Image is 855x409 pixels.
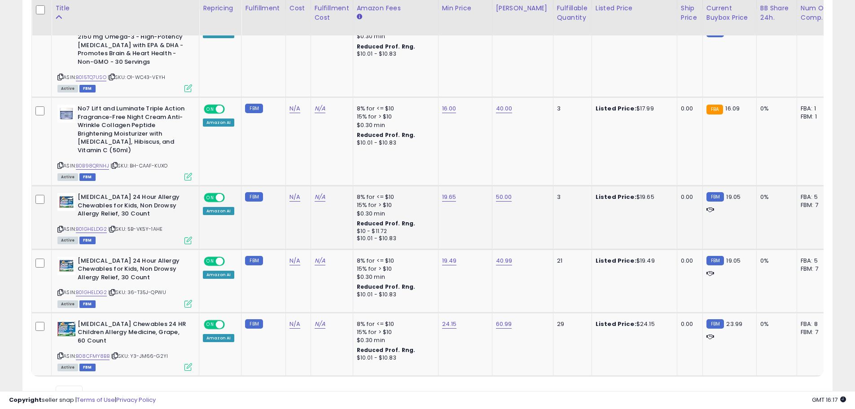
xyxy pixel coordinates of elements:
[801,328,830,336] div: FBM: 7
[57,85,78,92] span: All listings currently available for purchase on Amazon
[681,105,696,113] div: 0.00
[245,104,263,113] small: FBM
[289,104,300,113] a: N/A
[496,320,512,329] a: 60.99
[357,210,431,218] div: $0.30 min
[315,104,325,113] a: N/A
[78,257,187,284] b: [MEDICAL_DATA] 24 Hour Allergy Chewables for Kids, Non Drowsy Allergy Relief, 30 Count
[357,283,416,290] b: Reduced Prof. Rng.
[706,105,723,114] small: FBA
[357,121,431,129] div: $0.30 min
[357,220,416,227] b: Reduced Prof. Rng.
[357,228,431,235] div: $10 - $11.72
[203,4,237,13] div: Repricing
[801,113,830,121] div: FBM: 1
[224,194,238,202] span: OFF
[801,105,830,113] div: FBA: 1
[116,396,156,404] a: Privacy Policy
[203,334,234,342] div: Amazon AI
[108,289,166,296] span: | SKU: 36-T35J-QPWU
[357,354,431,362] div: $10.01 - $10.83
[681,257,696,265] div: 0.00
[706,256,724,265] small: FBM
[224,257,238,265] span: OFF
[357,139,431,147] div: $10.01 - $10.83
[357,235,431,242] div: $10.01 - $10.83
[442,320,457,329] a: 24.15
[9,396,156,405] div: seller snap | |
[76,74,106,81] a: B015TQ7USO
[496,256,513,265] a: 40.99
[79,85,96,92] span: FBM
[726,320,742,328] span: 23.99
[57,257,75,275] img: 51CsPuFdz4L._SL40_.jpg
[726,256,741,265] span: 19.05
[357,291,431,299] div: $10.01 - $10.83
[357,320,431,328] div: 8% for <= $10
[442,193,456,202] a: 19.65
[596,257,670,265] div: $19.49
[57,193,192,243] div: ASIN:
[760,320,790,328] div: 0%
[557,320,585,328] div: 29
[57,320,75,338] img: 51XNMIBlEvL._SL40_.jpg
[245,4,281,13] div: Fulfillment
[726,193,741,201] span: 19.05
[357,32,431,40] div: $0.30 min
[596,256,636,265] b: Listed Price:
[357,113,431,121] div: 15% for > $10
[110,162,167,169] span: | SKU: BH-CAAF-KUXO
[9,396,42,404] strong: Copyright
[812,396,846,404] span: 2025-08-15 16:17 GMT
[357,336,431,344] div: $0.30 min
[357,265,431,273] div: 15% for > $10
[76,352,110,360] a: B08CFMY8BB
[357,193,431,201] div: 8% for <= $10
[57,173,78,181] span: All listings currently available for purchase on Amazon
[496,193,512,202] a: 50.00
[315,256,325,265] a: N/A
[76,289,107,296] a: B01GHELDG2
[203,271,234,279] div: Amazon AI
[205,257,216,265] span: ON
[725,104,740,113] span: 16.09
[496,104,513,113] a: 40.00
[57,105,192,180] div: ASIN:
[78,320,187,347] b: [MEDICAL_DATA] Chewables 24 HR Children Allergy Medicine, Grape, 60 Count
[77,396,115,404] a: Terms of Use
[357,105,431,113] div: 8% for <= $10
[706,319,724,329] small: FBM
[801,320,830,328] div: FBA: 8
[357,131,416,139] b: Reduced Prof. Rng.
[57,237,78,244] span: All listings currently available for purchase on Amazon
[205,194,216,202] span: ON
[57,105,75,123] img: 419LTrPQccL._SL40_.jpg
[203,207,234,215] div: Amazon AI
[79,364,96,371] span: FBM
[596,105,670,113] div: $17.99
[57,16,192,91] div: ASIN:
[57,257,192,307] div: ASIN:
[760,4,793,22] div: BB Share 24h.
[596,193,636,201] b: Listed Price:
[442,4,488,13] div: Min Price
[706,4,753,22] div: Current Buybox Price
[557,105,585,113] div: 3
[681,4,699,22] div: Ship Price
[315,193,325,202] a: N/A
[357,13,362,21] small: Amazon Fees.
[108,74,165,81] span: | SKU: O1-WC43-VEYH
[801,193,830,201] div: FBA: 5
[289,256,300,265] a: N/A
[596,104,636,113] b: Listed Price:
[357,201,431,209] div: 15% for > $10
[596,320,670,328] div: $24.15
[760,257,790,265] div: 0%
[357,273,431,281] div: $0.30 min
[801,257,830,265] div: FBA: 5
[706,192,724,202] small: FBM
[79,300,96,308] span: FBM
[557,257,585,265] div: 21
[357,43,416,50] b: Reduced Prof. Rng.
[205,106,216,113] span: ON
